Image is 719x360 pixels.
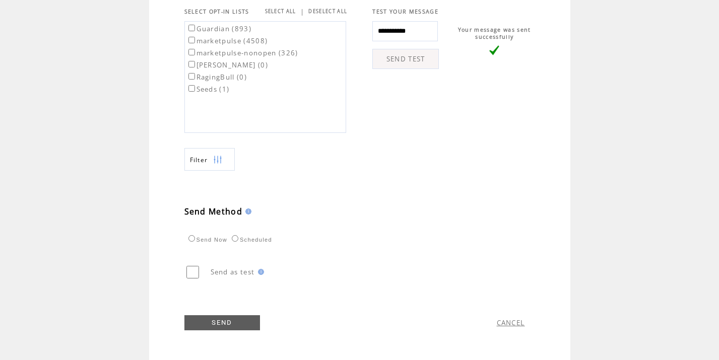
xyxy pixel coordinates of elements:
img: vLarge.png [489,45,499,55]
a: SELECT ALL [265,8,296,15]
label: marketpulse (4508) [186,36,268,45]
input: marketpulse (4508) [188,37,195,43]
input: [PERSON_NAME] (0) [188,61,195,67]
span: Show filters [190,156,208,164]
a: SEND [184,315,260,330]
input: Scheduled [232,235,238,242]
a: Filter [184,148,235,171]
input: Seeds (1) [188,85,195,92]
span: SELECT OPT-IN LISTS [184,8,249,15]
span: Send Method [184,206,243,217]
input: RagingBull (0) [188,73,195,80]
img: filters.png [213,149,222,171]
input: Guardian (893) [188,25,195,31]
span: Your message was sent successfully [458,26,531,40]
label: [PERSON_NAME] (0) [186,60,269,69]
input: marketpulse-nonopen (326) [188,49,195,55]
input: Send Now [188,235,195,242]
a: CANCEL [497,318,525,327]
label: RagingBull (0) [186,73,247,82]
label: Guardian (893) [186,24,252,33]
label: Seeds (1) [186,85,230,94]
span: TEST YOUR MESSAGE [372,8,438,15]
span: Send as test [211,267,255,276]
img: help.gif [255,269,264,275]
label: Send Now [186,237,227,243]
span: | [300,7,304,16]
a: SEND TEST [372,49,439,69]
a: DESELECT ALL [308,8,347,15]
label: Scheduled [229,237,272,243]
img: help.gif [242,208,251,214]
label: marketpulse-nonopen (326) [186,48,298,57]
